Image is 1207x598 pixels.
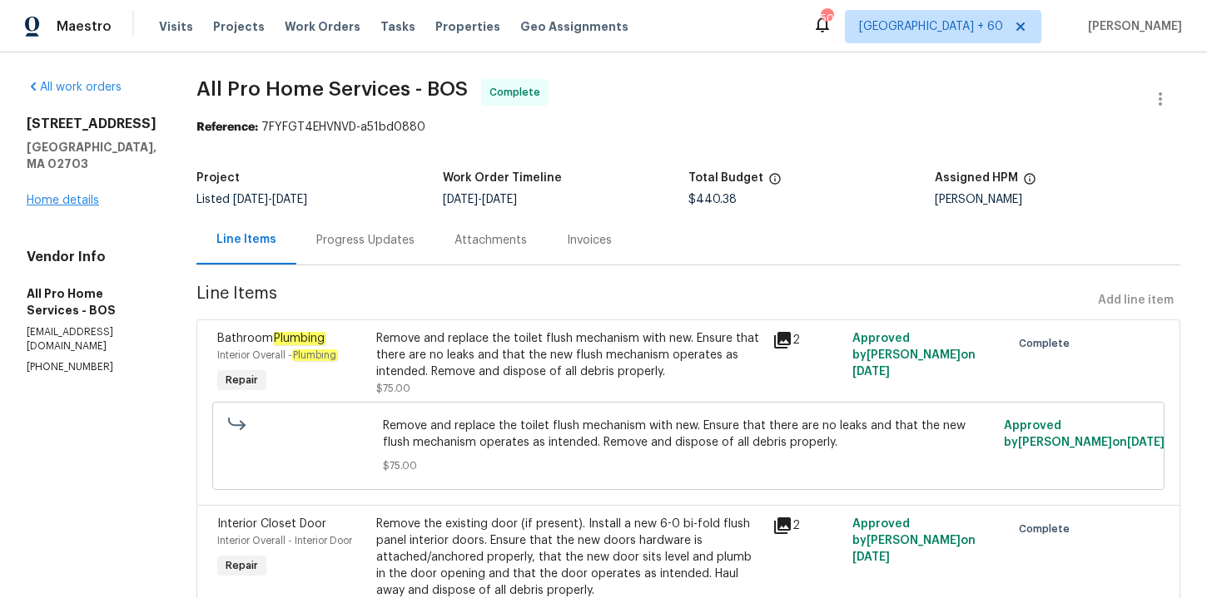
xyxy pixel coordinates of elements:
span: Complete [489,84,547,101]
span: [DATE] [443,194,478,205]
span: [DATE] [233,194,268,205]
div: 2 [772,330,842,350]
div: Remove and replace the toilet flush mechanism with new. Ensure that there are no leaks and that t... [376,330,763,380]
em: Plumbing [292,349,337,361]
div: 2 [772,516,842,536]
span: Maestro [57,18,112,35]
span: - [443,194,517,205]
em: Plumbing [273,332,325,345]
span: Approved by [PERSON_NAME] on [852,333,976,378]
span: [DATE] [1127,437,1165,448]
p: [PHONE_NUMBER] [27,360,156,374]
div: 7FYFGT4EHVNVD-a51bd0880 [196,119,1180,136]
span: Repair [219,372,265,388]
span: Geo Assignments [520,18,628,35]
span: Line Items [196,285,1091,316]
span: Visits [159,18,193,35]
span: The hpm assigned to this work order. [1023,172,1036,194]
h2: [STREET_ADDRESS] [27,116,156,132]
span: Properties [435,18,500,35]
span: The total cost of line items that have been proposed by Opendoor. This sum includes line items th... [768,172,782,194]
span: Bathroom [217,332,325,345]
div: Attachments [454,232,527,249]
h5: Project [196,172,240,184]
span: Complete [1019,335,1076,352]
h5: [GEOGRAPHIC_DATA], MA 02703 [27,139,156,172]
div: Progress Updates [316,232,415,249]
b: Reference: [196,121,258,133]
span: Approved by [PERSON_NAME] on [852,518,976,563]
h5: Work Order Timeline [443,172,562,184]
span: - [233,194,307,205]
span: Interior Overall - [217,350,337,360]
span: $440.38 [688,194,737,205]
span: [GEOGRAPHIC_DATA] + 60 [859,18,1003,35]
span: $75.00 [383,457,993,474]
div: [PERSON_NAME] [935,194,1181,205]
h5: Total Budget [688,172,763,184]
span: [DATE] [482,194,517,205]
span: [DATE] [852,551,890,563]
span: Interior Closet Door [217,518,326,530]
p: [EMAIL_ADDRESS][DOMAIN_NAME] [27,325,156,353]
div: Line Items [216,231,276,248]
span: Work Orders [285,18,360,35]
span: [DATE] [272,194,307,205]
a: All work orders [27,82,122,93]
h5: Assigned HPM [935,172,1018,184]
span: Tasks [380,21,415,32]
span: Listed [196,194,307,205]
h5: All Pro Home Services - BOS [27,285,156,319]
span: Complete [1019,521,1076,537]
a: Home details [27,195,99,206]
span: [DATE] [852,366,890,378]
span: Interior Overall - Interior Door [217,536,352,546]
span: Remove and replace the toilet flush mechanism with new. Ensure that there are no leaks and that t... [383,418,993,451]
span: $75.00 [376,383,410,393]
div: Invoices [567,232,612,249]
span: Projects [213,18,265,35]
span: Approved by [PERSON_NAME] on [1004,420,1165,448]
h4: Vendor Info [27,249,156,265]
span: [PERSON_NAME] [1081,18,1182,35]
span: All Pro Home Services - BOS [196,79,468,99]
div: 506 [821,10,832,27]
span: Repair [219,557,265,574]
